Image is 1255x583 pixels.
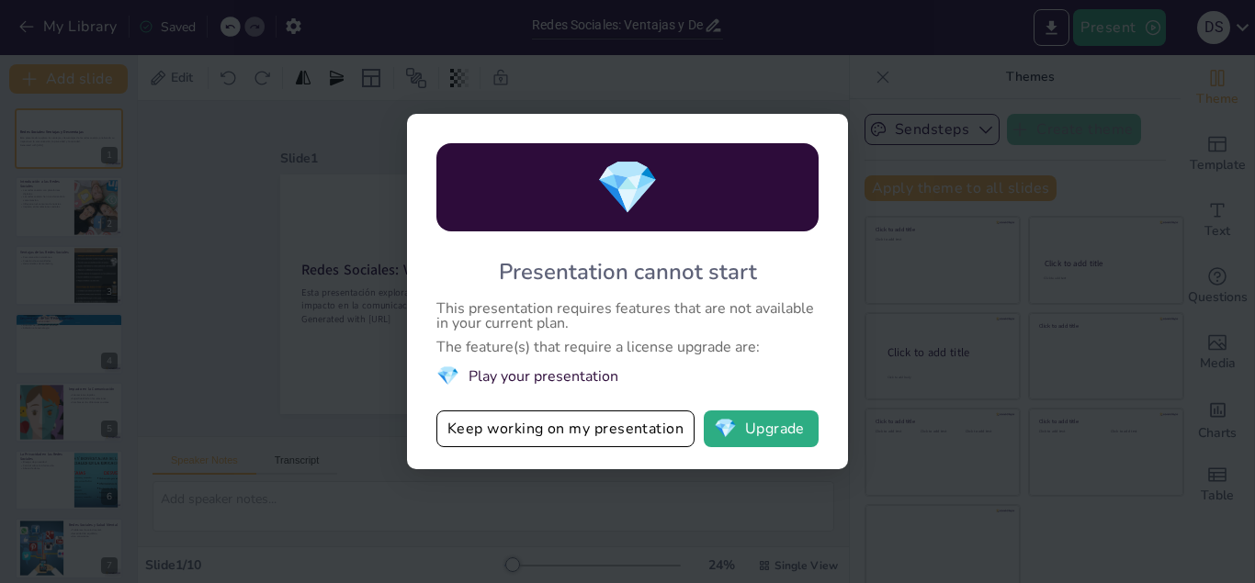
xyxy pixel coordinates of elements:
[704,410,819,447] button: diamondUpgrade
[436,364,459,388] span: diamond
[436,340,819,354] div: The feature(s) that require a license upgrade are:
[436,410,695,447] button: Keep working on my presentation
[714,420,737,438] span: diamond
[436,364,819,388] li: Play your presentation
[499,257,757,286] div: Presentation cannot start
[436,301,819,331] div: This presentation requires features that are not available in your current plan.
[595,152,660,223] span: diamond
